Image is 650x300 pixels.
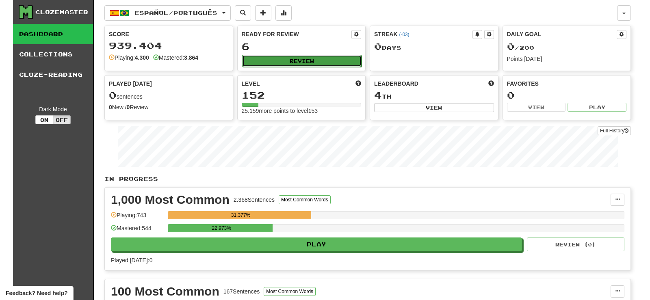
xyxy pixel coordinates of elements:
[242,90,362,100] div: 152
[127,104,130,110] strong: 0
[264,287,316,296] button: Most Common Words
[111,285,219,298] div: 100 Most Common
[135,54,149,61] strong: 4.300
[374,41,382,52] span: 0
[374,41,494,52] div: Day s
[488,80,494,88] span: This week in points, UTC
[374,103,494,112] button: View
[507,41,515,52] span: 0
[53,115,71,124] button: Off
[104,175,631,183] p: In Progress
[111,224,164,237] div: Mastered: 544
[35,8,88,16] div: Clozemaster
[184,54,198,61] strong: 3.864
[153,54,198,62] div: Mastered:
[111,257,152,263] span: Played [DATE]: 0
[111,211,164,224] div: Playing: 743
[109,54,149,62] div: Playing:
[568,103,626,112] button: Play
[374,90,494,101] div: th
[111,194,230,206] div: 1,000 Most Common
[374,80,418,88] span: Leaderboard
[507,55,627,63] div: Points [DATE]
[242,80,260,88] span: Level
[109,41,229,51] div: 939.404
[234,196,275,204] div: 2.368 Sentences
[111,237,522,251] button: Play
[275,5,292,21] button: More stats
[527,237,624,251] button: Review (0)
[13,24,93,44] a: Dashboard
[507,44,534,51] span: / 200
[170,224,273,232] div: 22.973%
[109,80,152,88] span: Played [DATE]
[242,30,352,38] div: Ready for Review
[507,90,627,100] div: 0
[507,103,566,112] button: View
[374,89,382,101] span: 4
[507,30,617,39] div: Daily Goal
[6,289,67,297] span: Open feedback widget
[235,5,251,21] button: Search sentences
[255,5,271,21] button: Add sentence to collection
[109,30,229,38] div: Score
[242,107,362,115] div: 25.159 more points to level 153
[242,41,362,52] div: 6
[104,5,231,21] button: Español/Português
[109,89,117,101] span: 0
[598,126,631,135] a: Full History
[13,65,93,85] a: Cloze-Reading
[19,105,87,113] div: Dark Mode
[109,90,229,101] div: sentences
[35,115,53,124] button: On
[134,9,217,16] span: Español / Português
[507,80,627,88] div: Favorites
[223,287,260,296] div: 167 Sentences
[355,80,361,88] span: Score more points to level up
[279,195,331,204] button: Most Common Words
[374,30,472,38] div: Streak
[109,104,112,110] strong: 0
[109,103,229,111] div: New / Review
[13,44,93,65] a: Collections
[242,55,362,67] button: Review
[170,211,311,219] div: 31.377%
[399,32,409,37] a: (-03)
